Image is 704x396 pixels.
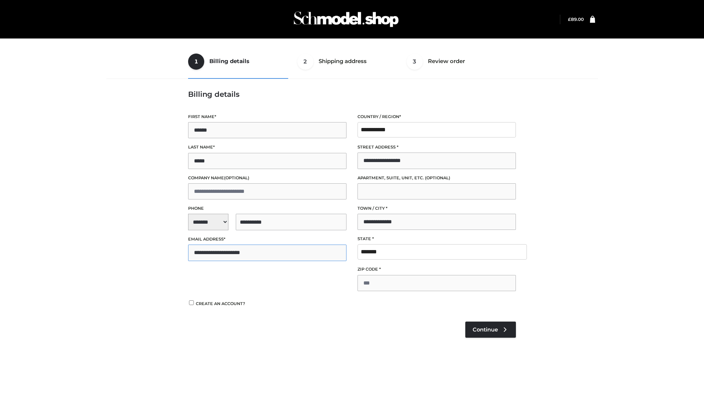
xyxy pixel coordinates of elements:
label: Apartment, suite, unit, etc. [357,175,516,181]
span: Create an account? [196,301,245,306]
label: Street address [357,144,516,151]
span: £ [568,16,571,22]
label: Phone [188,205,346,212]
h3: Billing details [188,90,516,99]
span: (optional) [224,175,249,180]
label: Last name [188,144,346,151]
label: State [357,235,516,242]
label: Company name [188,175,346,181]
label: ZIP Code [357,266,516,273]
img: Schmodel Admin 964 [291,5,401,34]
a: £89.00 [568,16,584,22]
a: Continue [465,322,516,338]
label: Town / City [357,205,516,212]
span: Continue [473,326,498,333]
span: (optional) [425,175,450,180]
input: Create an account? [188,300,195,305]
label: First name [188,113,346,120]
label: Email address [188,236,346,243]
bdi: 89.00 [568,16,584,22]
label: Country / Region [357,113,516,120]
